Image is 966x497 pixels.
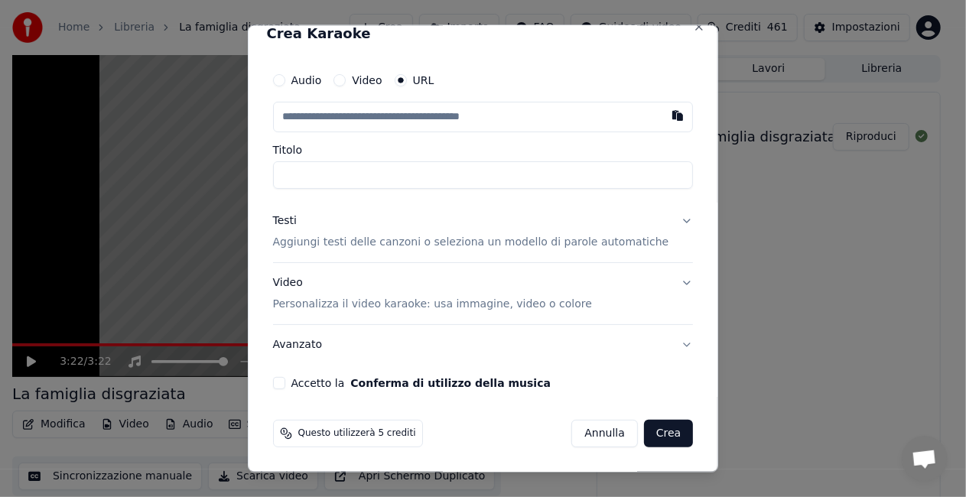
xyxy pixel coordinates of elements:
button: Annulla [571,420,638,447]
div: Testi [273,214,297,229]
label: URL [413,76,434,86]
button: Avanzato [273,325,694,365]
label: Video [352,76,382,86]
label: Accetto la [291,378,551,388]
div: Video [273,275,592,312]
span: Questo utilizzerà 5 crediti [298,427,416,440]
button: Crea [644,420,693,447]
h2: Crea Karaoke [267,28,700,41]
button: Accetto la [350,378,551,388]
button: VideoPersonalizza il video karaoke: usa immagine, video o colore [273,263,694,324]
p: Personalizza il video karaoke: usa immagine, video o colore [273,297,592,312]
label: Audio [291,76,322,86]
label: Titolo [273,145,694,156]
button: TestiAggiungi testi delle canzoni o seleziona un modello di parole automatiche [273,202,694,263]
p: Aggiungi testi delle canzoni o seleziona un modello di parole automatiche [273,235,669,250]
